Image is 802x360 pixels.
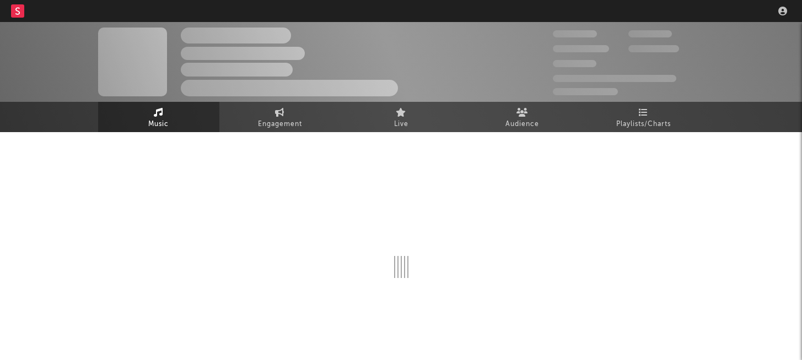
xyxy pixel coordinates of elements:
span: 300,000 [553,30,597,37]
span: Jump Score: 85.0 [553,88,618,95]
a: Live [341,102,462,132]
span: Playlists/Charts [616,118,671,131]
span: 50,000,000 Monthly Listeners [553,75,676,82]
span: Engagement [258,118,302,131]
span: Audience [505,118,539,131]
a: Engagement [219,102,341,132]
span: 100,000 [628,30,672,37]
span: 1,000,000 [628,45,679,52]
span: 100,000 [553,60,596,67]
a: Audience [462,102,583,132]
span: 50,000,000 [553,45,609,52]
a: Music [98,102,219,132]
span: Music [148,118,169,131]
a: Playlists/Charts [583,102,704,132]
span: Live [394,118,408,131]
